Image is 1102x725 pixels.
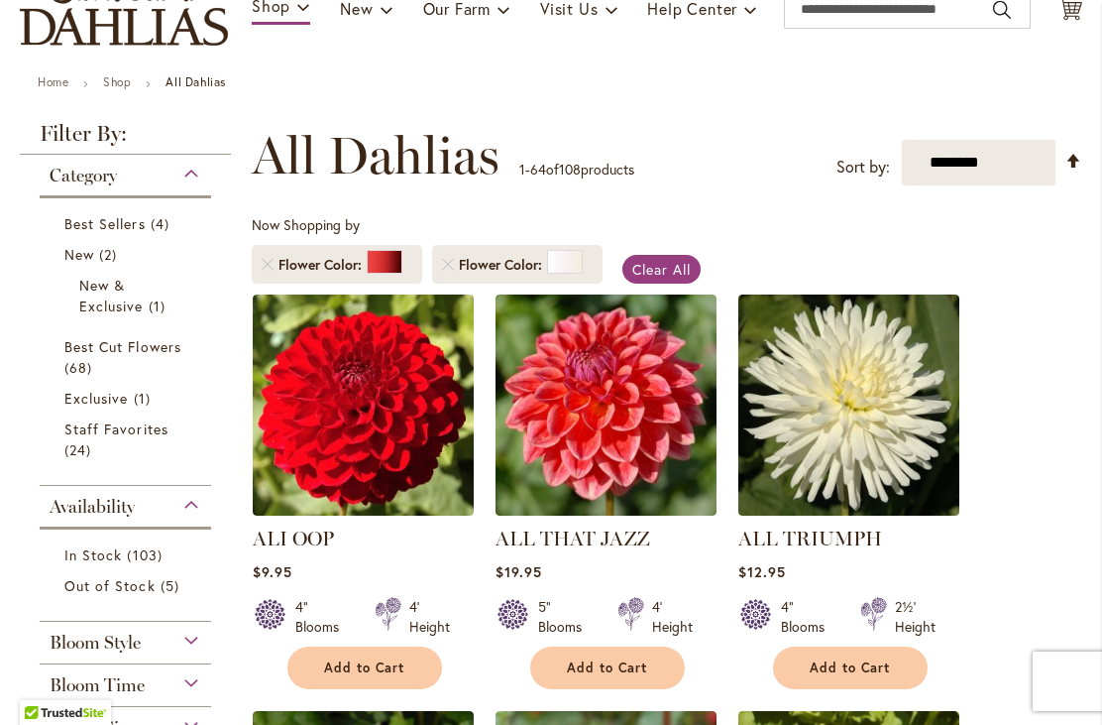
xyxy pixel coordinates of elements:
a: Out of Stock 5 [64,575,191,596]
strong: Filter By: [20,123,231,155]
span: New & Exclusive [79,276,143,315]
a: ALL THAT JAZZ [496,501,716,520]
a: In Stock 103 [64,544,191,565]
a: ALL TRIUMPH [738,501,959,520]
a: Exclusive [64,388,191,409]
span: Now Shopping by [252,215,360,234]
span: Availability [50,496,135,518]
span: 5 [161,575,184,596]
a: New [64,244,191,265]
span: 1 [149,296,170,316]
img: ALL THAT JAZZ [496,295,716,516]
span: Add to Cart [324,660,405,676]
div: 4' Height [652,597,693,637]
span: In Stock [64,545,122,564]
span: Clear All [632,260,691,279]
span: 4 [151,213,174,234]
a: ALI OOP [253,501,474,520]
a: Remove Flower Color White/Cream [442,259,454,271]
p: - of products [519,154,634,185]
a: Staff Favorites [64,419,191,460]
a: Shop [103,74,131,89]
div: 2½' Height [895,597,936,637]
span: Flower Color [459,255,547,275]
span: Add to Cart [810,660,891,676]
label: Sort by: [836,149,890,185]
span: Exclusive [64,389,128,408]
span: 1 [134,388,156,409]
button: Add to Cart [287,647,442,689]
span: 103 [127,544,166,565]
span: Staff Favorites [64,420,168,438]
span: 24 [64,439,96,460]
a: Clear All [622,255,701,284]
span: 2 [99,244,122,265]
span: Category [50,165,117,186]
span: Bloom Time [50,674,145,696]
span: Out of Stock [64,576,156,595]
a: New &amp; Exclusive [79,275,176,316]
span: New [64,245,94,264]
strong: All Dahlias [165,74,226,89]
span: Best Sellers [64,214,146,233]
a: Best Sellers [64,213,191,234]
a: Best Cut Flowers [64,336,191,378]
a: ALL TRIUMPH [738,527,882,550]
button: Add to Cart [773,647,928,689]
span: $19.95 [496,562,542,581]
span: 1 [519,160,525,179]
span: Flower Color [278,255,367,275]
span: 68 [64,357,97,378]
div: 4' Height [409,597,450,637]
span: $9.95 [253,562,292,581]
a: Remove Flower Color Red [262,259,274,271]
div: 5" Blooms [538,597,594,637]
span: 64 [530,160,546,179]
a: ALI OOP [253,527,334,550]
iframe: Launch Accessibility Center [15,655,70,710]
a: ALL THAT JAZZ [496,527,650,550]
span: Add to Cart [567,660,648,676]
span: Bloom Style [50,632,141,654]
a: Home [38,74,68,89]
span: Best Cut Flowers [64,337,181,356]
span: All Dahlias [252,126,499,185]
span: $12.95 [738,562,786,581]
img: ALI OOP [253,295,474,516]
div: 4" Blooms [781,597,836,637]
div: 4" Blooms [295,597,351,637]
img: ALL TRIUMPH [738,295,959,516]
button: Add to Cart [530,647,685,689]
span: 108 [559,160,581,179]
